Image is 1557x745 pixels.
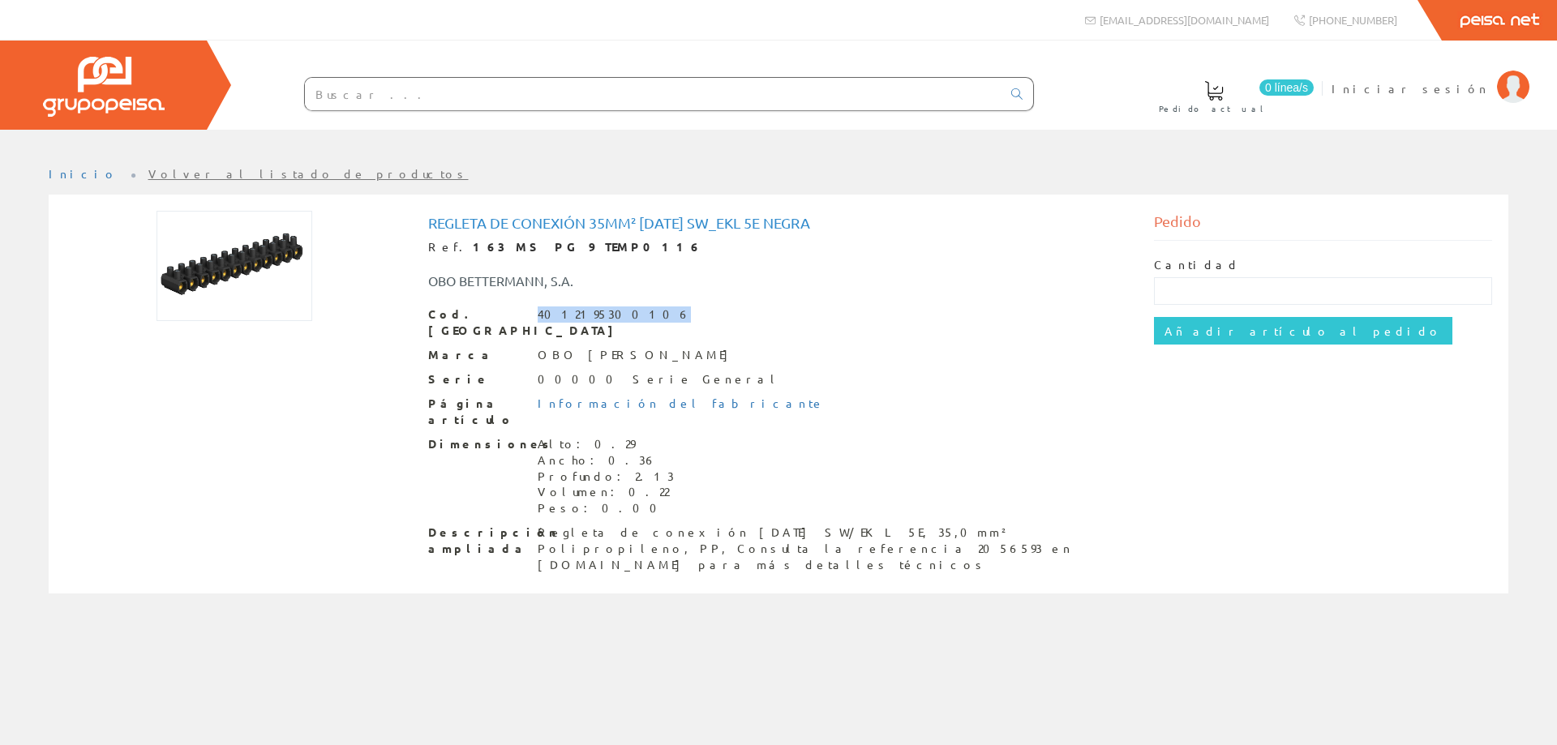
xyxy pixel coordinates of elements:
div: Ref. [428,239,1130,255]
a: Información del fabricante [538,396,825,410]
span: [PHONE_NUMBER] [1309,13,1397,27]
div: OBO BETTERMANN, S.A. [416,272,839,290]
span: [EMAIL_ADDRESS][DOMAIN_NAME] [1100,13,1269,27]
div: Peso: 0.00 [538,500,674,516]
div: Regleta de conexión [DATE] SW/EKL 5E, 35,0mm² Polipropileno, PP, Consulta la referencia 2056593 e... [538,524,1130,573]
span: Cod. [GEOGRAPHIC_DATA] [428,306,525,339]
div: Ancho: 0.36 [538,452,674,469]
span: Descripción ampliada [428,524,525,557]
input: Añadir artículo al pedido [1154,317,1452,345]
span: Pedido actual [1159,101,1269,117]
div: Pedido [1154,211,1493,241]
img: Grupo Peisa [43,57,165,117]
span: Dimensiones [428,436,525,452]
a: Iniciar sesión [1332,67,1529,83]
strong: 163 MS PG 9 TEMP0116 [473,239,701,254]
a: Volver al listado de productos [148,166,469,181]
div: Profundo: 2.13 [538,469,674,485]
div: OBO [PERSON_NAME] [538,347,736,363]
div: Volumen: 0.22 [538,484,674,500]
div: 4012195300106 [538,306,691,323]
div: Alto: 0.29 [538,436,674,452]
input: Buscar ... [305,78,1002,110]
a: Inicio [49,166,118,181]
span: Iniciar sesión [1332,80,1489,96]
div: 00000 Serie General [538,371,781,387]
span: 0 línea/s [1259,79,1314,96]
img: Foto artículo Regleta de conexión 35mm² 80 CE SW_EKL 5E negra (192x135.808) [157,211,312,321]
span: Marca [428,347,525,363]
span: Página artículo [428,396,525,428]
label: Cantidad [1154,257,1240,273]
span: Serie [428,371,525,387]
h1: Regleta de conexión 35mm² [DATE] SW_EKL 5E negra [428,215,1130,231]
